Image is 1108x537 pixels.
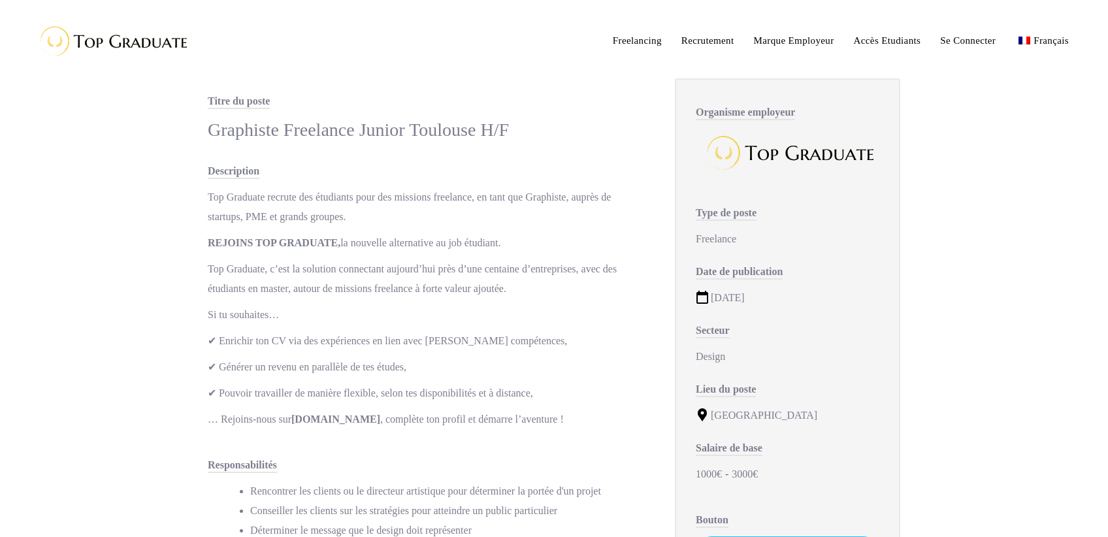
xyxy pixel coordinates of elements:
span: Responsabilités [208,459,277,473]
span: - [725,468,728,480]
span: Date de publication [696,266,783,280]
span: Lieu du poste [696,383,756,397]
li: Rencontrer les clients ou le directeur artistique pour déterminer la portée d'un projet [250,481,649,501]
span: Secteur [696,325,730,338]
span: Type de poste [696,207,757,221]
div: Graphiste Freelance Junior Toulouse H/F [208,118,649,142]
span: Se Connecter [940,35,996,46]
span: Description [208,165,259,179]
span: Marque Employeur [754,35,834,46]
div: Freelance [696,229,879,249]
li: Conseiller les clients sur les stratégies pour atteindre un public particulier [250,501,649,521]
div: 1000€ 3000€ [696,464,879,484]
div: [DATE] [696,288,879,308]
div: Design [696,347,879,366]
span: Recrutement [681,35,734,46]
div: [GEOGRAPHIC_DATA] [696,406,879,425]
img: Français [1018,37,1030,44]
span: Organisme employeur [696,106,795,120]
span: Bouton [696,514,728,528]
span: Accès Etudiants [854,35,921,46]
p: Top Graduate recrute des étudiants pour des missions freelance, en tant que Graphiste, auprès de ... [208,187,649,227]
strong: [DOMAIN_NAME] [291,414,380,425]
p: la nouvelle alternative au job étudiant. [208,233,649,253]
img: Top Graduate [700,129,876,177]
p: ✔ Générer un revenu en parallèle de tes études, [208,357,649,377]
span: Salaire de base [696,442,762,456]
img: Top Graduate [29,20,193,62]
p: ✔ Pouvoir travailler de manière flexible, selon tes disponibilités et à distance, [208,383,649,403]
span: Français [1034,35,1069,46]
p: Top Graduate, c’est la solution connectant aujourd’hui près d’une centaine d’entreprises, avec de... [208,259,649,299]
p: ✔ Enrichir ton CV via des expériences en lien avec [PERSON_NAME] compétences, [208,331,649,351]
strong: REJOINS TOP GRADUATE, [208,237,340,248]
span: Titre du poste [208,95,270,109]
p: Si tu souhaites… [208,305,649,325]
p: … Rejoins-nous sur , complète ton profil et démarre l’aventure ! [208,410,649,429]
span: Freelancing [613,35,662,46]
